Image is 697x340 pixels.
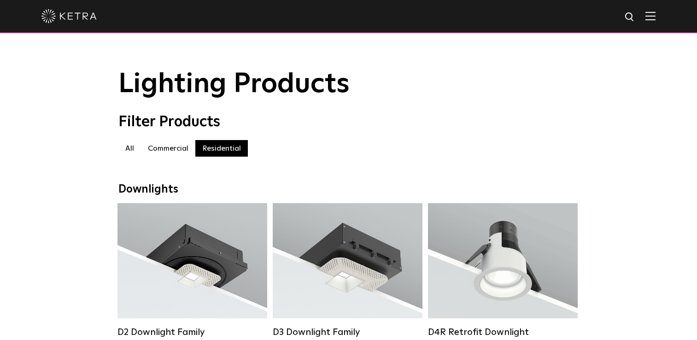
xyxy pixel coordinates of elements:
[118,70,350,98] span: Lighting Products
[624,12,636,23] img: search icon
[428,203,578,338] a: D4R Retrofit Downlight Lumen Output:800Colors:White / BlackBeam Angles:15° / 25° / 40° / 60°Watta...
[428,327,578,338] div: D4R Retrofit Downlight
[117,203,267,338] a: D2 Downlight Family Lumen Output:1200Colors:White / Black / Gloss Black / Silver / Bronze / Silve...
[645,12,656,20] img: Hamburger%20Nav.svg
[195,140,248,157] label: Residential
[273,203,422,338] a: D3 Downlight Family Lumen Output:700 / 900 / 1100Colors:White / Black / Silver / Bronze / Paintab...
[141,140,195,157] label: Commercial
[41,9,97,23] img: ketra-logo-2019-white
[118,140,141,157] label: All
[273,327,422,338] div: D3 Downlight Family
[118,113,579,131] div: Filter Products
[118,183,579,196] div: Downlights
[117,327,267,338] div: D2 Downlight Family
